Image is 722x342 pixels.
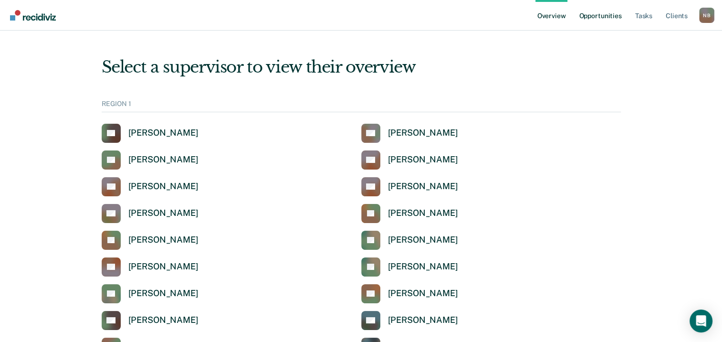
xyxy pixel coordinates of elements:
[102,257,199,277] a: [PERSON_NAME]
[128,261,199,272] div: [PERSON_NAME]
[361,124,458,143] a: [PERSON_NAME]
[128,208,199,219] div: [PERSON_NAME]
[128,128,199,139] div: [PERSON_NAME]
[102,150,199,170] a: [PERSON_NAME]
[361,257,458,277] a: [PERSON_NAME]
[690,310,712,332] div: Open Intercom Messenger
[388,261,458,272] div: [PERSON_NAME]
[388,208,458,219] div: [PERSON_NAME]
[128,235,199,246] div: [PERSON_NAME]
[102,57,621,77] div: Select a supervisor to view their overview
[102,177,199,196] a: [PERSON_NAME]
[102,284,199,303] a: [PERSON_NAME]
[361,311,458,330] a: [PERSON_NAME]
[102,204,199,223] a: [PERSON_NAME]
[361,204,458,223] a: [PERSON_NAME]
[361,150,458,170] a: [PERSON_NAME]
[388,288,458,299] div: [PERSON_NAME]
[361,284,458,303] a: [PERSON_NAME]
[361,231,458,250] a: [PERSON_NAME]
[388,235,458,246] div: [PERSON_NAME]
[388,128,458,139] div: [PERSON_NAME]
[102,231,199,250] a: [PERSON_NAME]
[102,124,199,143] a: [PERSON_NAME]
[10,10,56,21] img: Recidiviz
[361,177,458,196] a: [PERSON_NAME]
[128,315,199,326] div: [PERSON_NAME]
[388,315,458,326] div: [PERSON_NAME]
[699,8,714,23] button: Profile dropdown button
[128,181,199,192] div: [PERSON_NAME]
[699,8,714,23] div: N B
[102,100,621,112] div: REGION 1
[388,154,458,165] div: [PERSON_NAME]
[128,288,199,299] div: [PERSON_NAME]
[128,154,199,165] div: [PERSON_NAME]
[388,181,458,192] div: [PERSON_NAME]
[102,311,199,330] a: [PERSON_NAME]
